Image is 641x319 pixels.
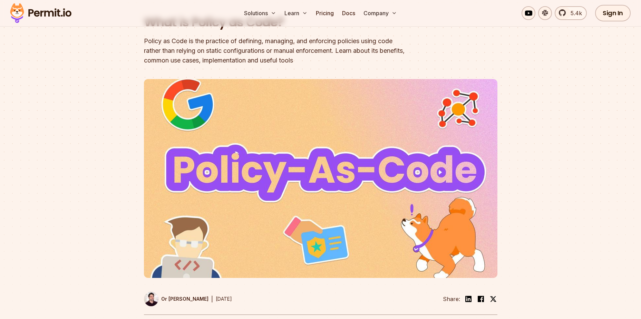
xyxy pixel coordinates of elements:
[144,14,409,31] h1: What is Policy as Code?
[361,6,400,20] button: Company
[216,296,232,302] time: [DATE]
[595,5,631,21] a: Sign In
[443,295,460,303] li: Share:
[7,1,75,25] img: Permit logo
[555,6,587,20] a: 5.4k
[490,296,497,302] img: twitter
[282,6,310,20] button: Learn
[144,292,158,306] img: Or Weis
[144,292,208,306] a: Or [PERSON_NAME]
[477,295,485,303] img: facebook
[339,6,358,20] a: Docs
[211,295,213,303] div: |
[144,36,409,65] div: Policy as Code is the practice of defining, managing, and enforcing policies using code rather th...
[144,79,497,278] img: What is Policy as Code?
[464,295,473,303] img: linkedin
[566,9,582,17] span: 5.4k
[161,296,208,302] p: Or [PERSON_NAME]
[241,6,279,20] button: Solutions
[313,6,337,20] a: Pricing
